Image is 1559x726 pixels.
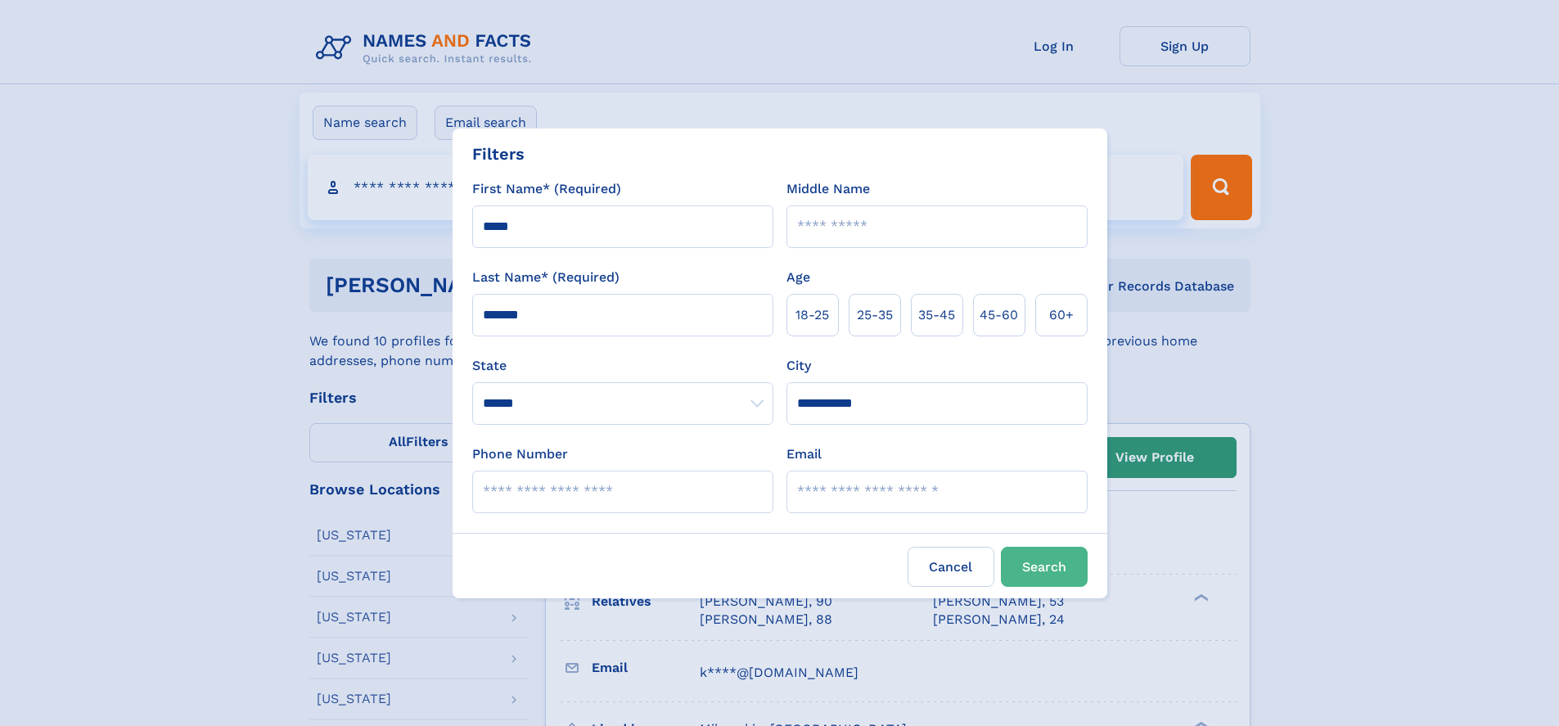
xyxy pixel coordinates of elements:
[472,444,568,464] label: Phone Number
[472,356,773,376] label: State
[786,179,870,199] label: Middle Name
[918,305,955,325] span: 35‑45
[786,268,810,287] label: Age
[472,179,621,199] label: First Name* (Required)
[472,268,620,287] label: Last Name* (Required)
[786,444,822,464] label: Email
[857,305,893,325] span: 25‑35
[472,142,525,166] div: Filters
[908,547,994,587] label: Cancel
[786,356,811,376] label: City
[980,305,1018,325] span: 45‑60
[1001,547,1088,587] button: Search
[1049,305,1074,325] span: 60+
[795,305,829,325] span: 18‑25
